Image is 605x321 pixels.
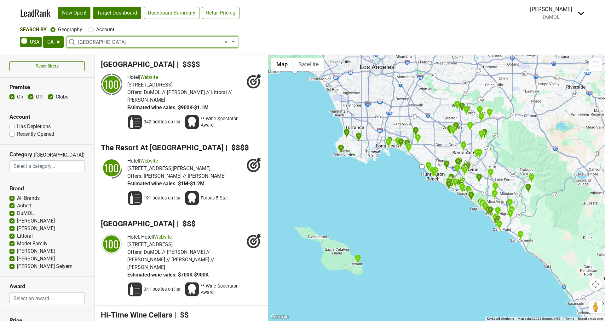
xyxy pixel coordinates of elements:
span: [STREET_ADDRESS] [127,82,173,88]
span: ([GEOGRAPHIC_DATA]) [34,151,46,160]
label: [PERSON_NAME] [17,225,55,232]
div: Paul Martin's American Grill [487,168,494,179]
span: Orange County [66,36,238,48]
div: Palos Verdes Golf Club [343,128,350,139]
a: Retail Pricing [202,7,239,19]
img: quadrant_split.svg [101,157,122,179]
div: The Cannery Restaurant [446,178,452,189]
label: [PERSON_NAME] [17,217,55,225]
a: Report a map error [578,317,603,320]
span: Offers: [127,89,142,95]
div: Coto de Caza Golf and Racquet Club [525,183,532,194]
img: Wine List [127,282,142,297]
div: 21 Oceanfront [446,180,452,191]
div: | [127,74,243,81]
span: Estimated wine sales: $1M-$1.2M [127,181,205,187]
label: Account [96,26,114,33]
div: Disney's Grand Californian Hotel & Spa [447,125,453,135]
label: Morlet Family [17,240,48,247]
a: Now Open! [58,7,90,19]
div: Pacific Ranch Market [481,128,488,139]
label: On [17,93,23,101]
span: DuMOL // [PERSON_NAME] // Littorai // [PERSON_NAME] [127,89,232,103]
div: Surf & Sand Resort [481,202,488,212]
label: All Brands [17,194,40,202]
div: Arroyo Trabuco Golf Club [506,199,513,209]
div: Terranea Resort [338,144,344,155]
div: The Bungalow Kitchen [404,139,411,150]
a: Website [154,234,172,240]
span: ▼ [48,152,53,158]
span: [GEOGRAPHIC_DATA] [101,219,175,228]
img: Google [269,313,290,321]
a: Dashboard Summary [144,7,199,19]
span: 342 bottles on list [144,119,181,125]
h3: Premise [9,84,85,91]
div: Nobu Newport Beach [446,177,452,187]
h3: Account [9,114,85,120]
label: Littorai [17,232,33,240]
div: Marbella Country Club [508,206,515,216]
div: Total Wine & More [476,149,483,159]
div: Yorba Linda Country Club [476,106,483,116]
label: Off [36,93,43,101]
div: Lido House, Autograph Collection [445,178,452,188]
span: | $$ [174,311,189,319]
div: Pendry Newport Beach [458,177,464,187]
span: DuMOL [543,14,560,20]
span: [PERSON_NAME] // [PERSON_NAME] [144,173,226,179]
div: Water Grill - South Coast Plaza [456,157,462,168]
a: LeadRank [20,6,50,20]
button: Drag Pegman onto the map to open Street View [589,301,602,313]
div: Nick's on 2nd [398,138,404,148]
div: Marché Moderne [467,191,474,201]
div: | [127,233,243,241]
img: quadrant_split.svg [101,74,122,95]
span: Hotel [127,74,139,80]
span: Offers: [127,249,142,255]
div: Newport Beach Country Club [457,180,463,190]
span: | $$$$ [177,60,200,69]
div: Red O [458,179,464,189]
div: Ohshima Japanese Cuisine [467,122,473,132]
label: [PERSON_NAME] [17,255,55,263]
span: Offers: [127,173,142,179]
span: Orange County [78,39,230,46]
div: The Ranch at Laguna Beach [487,206,494,217]
span: Remove all items [224,39,227,46]
h3: Award [9,283,85,290]
div: The Cliff Restaurant [479,199,486,209]
div: JW Marriott, Anaheim Resort [450,126,456,136]
div: Story Bar + Kitchen [486,108,493,119]
div: Playground [460,141,467,152]
input: Select a category... [10,160,85,172]
img: Award [184,115,199,130]
div: | [127,157,226,165]
div: Old Ranch Country Club [414,134,421,144]
button: Show street map [271,58,293,71]
button: Show satellite imagery [293,58,324,71]
span: Estimated wine sales: $700K-$900K [127,272,209,278]
label: Geography [58,26,82,33]
span: | $$$$ [226,143,249,152]
div: 100 [102,158,121,177]
div: Broadway by Amar Santana [479,198,486,209]
label: Recently Opened [17,130,54,138]
div: Dove Canyon Golf Club [528,173,535,184]
div: AnQi Gourmet Bistro [455,158,461,168]
div: BLK Earth Sea Spirits [429,167,435,177]
label: Aubert [17,202,32,210]
span: Hotel [127,158,139,164]
div: Mozambique Steakhouse [481,202,488,212]
span: Forbes 5-Star [201,195,228,201]
a: Target Dashboard [93,7,141,19]
div: Big Canyon Country Club [459,177,466,187]
span: Hi-Time Wine Cellars [101,311,172,319]
label: [PERSON_NAME] Selyem [17,263,72,270]
div: Waldorf Astoria Monarch Beach Resort [494,215,501,225]
span: [STREET_ADDRESS] [127,241,173,247]
div: Inn at the Mission San Juan Capistrano, Autograph Collection [507,209,514,220]
div: The Original Fish Company [412,127,419,137]
div: Rare Society [517,230,524,241]
a: Terms [565,317,574,320]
